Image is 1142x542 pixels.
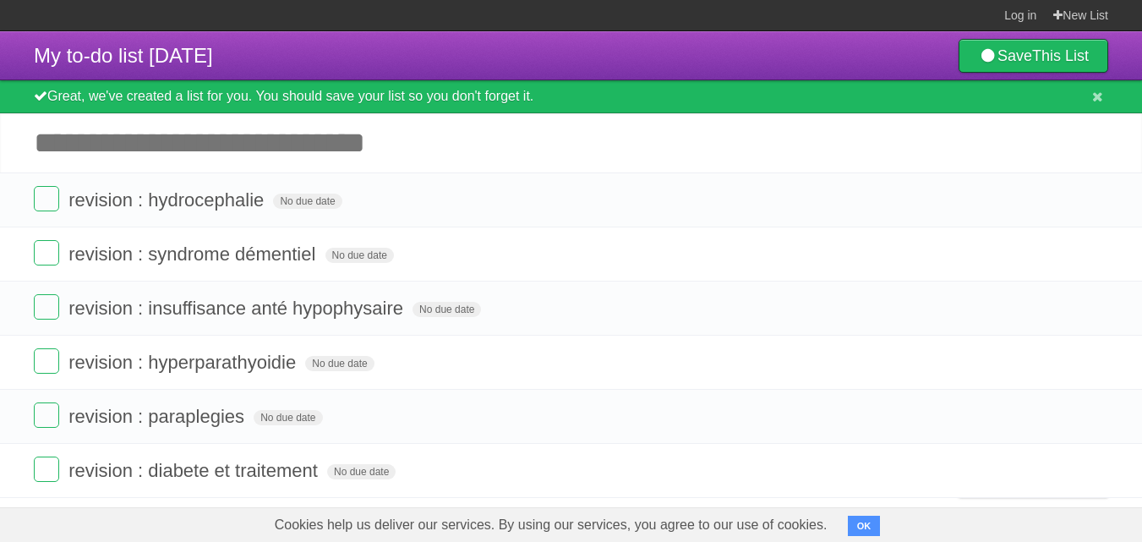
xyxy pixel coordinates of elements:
[34,457,59,482] label: Done
[848,516,881,536] button: OK
[68,244,320,265] span: revision : syndrome démentiel
[34,348,59,374] label: Done
[959,39,1108,73] a: SaveThis List
[273,194,342,209] span: No due date
[1032,47,1089,64] b: This List
[68,298,407,319] span: revision : insuffisance anté hypophysaire
[325,248,394,263] span: No due date
[305,356,374,371] span: No due date
[68,460,322,481] span: revision : diabete et traitement
[34,402,59,428] label: Done
[34,294,59,320] label: Done
[413,302,481,317] span: No due date
[258,508,844,542] span: Cookies help us deliver our services. By using our services, you agree to our use of cookies.
[254,410,322,425] span: No due date
[34,186,59,211] label: Done
[34,44,213,67] span: My to-do list [DATE]
[68,352,300,373] span: revision : hyperparathyoidie
[34,240,59,266] label: Done
[68,189,268,211] span: revision : hydrocephalie
[68,406,249,427] span: revision : paraplegies
[327,464,396,479] span: No due date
